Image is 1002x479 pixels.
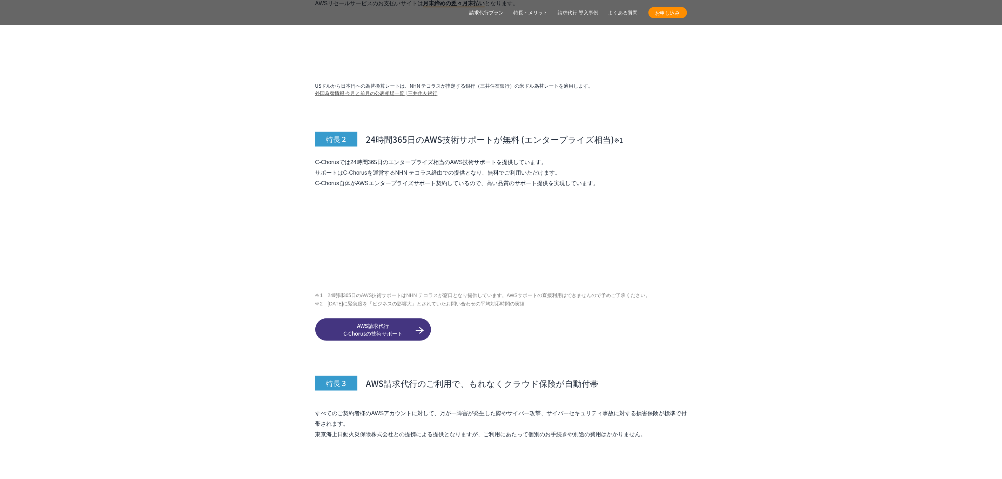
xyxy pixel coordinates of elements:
span: AWS請求代行 C-Chorusの技術サポート [315,322,431,338]
mark: 月末締めの翌々月末払い [423,0,485,7]
img: 日本円建て・請求書払いでAWSを利用する支払いのフロー [315,28,609,71]
a: 外国為替情報 今月と前月の公表相場一覧 | 三井住友銀行 [315,89,438,97]
span: 特長 3 [315,376,357,391]
li: 1 24時間365日のAWS技術サポートはNHN テコラスが窓口となり提供しています。AWSサポートの直接利用はできませんので予めご了承ください。 [315,291,687,299]
small: ※1 [614,135,623,144]
a: 特長・メリット [514,9,548,16]
span: お申し込み [648,9,687,16]
p: C-Chorusでは24時間365日のエンタープライズ相当のAWS技術サポートを提供しています。 サポートはC-Chorusを運営するNHN テコラス経由での提供となり、無料でご利用いただけます... [315,157,687,189]
span: 24時間365日のAWS技術サポートが無料 (エンタープライズ相当) [366,133,623,145]
span: 特長 2 [315,132,357,147]
p: USドルから日本円への為替換算レートは、NHN テコラスが指定する銀行（三井住友銀行）の米ドル為替レートを適用します。 [315,82,687,89]
a: お申し込み [648,7,687,18]
li: 2 [DATE]に緊急度を「ビジネスの影響大」とされていたお問い合わせの平均対応時間の実績 [315,299,687,308]
a: 請求代行 導入事例 [558,9,599,16]
span: AWS請求代行のご利用で、もれなくクラウド保険が自動付帯 [366,377,599,389]
a: 請求代行プラン [470,9,504,16]
img: 損害賠償金の補償+サイバー攻撃に関する補償+セキュリティ事故(障害)に関する補償 [315,454,687,475]
a: AWS請求代行C-Chorusの技術サポート [315,318,431,341]
img: AWSエンタープライズサポート相当のお問い合わせフロー [315,189,687,284]
a: よくある質問 [608,9,638,16]
p: すべてのご契約者様のAWSアカウントに対して、万が一障害が発生した際やサイバー攻撃、サイバーセキュリティ事故に対する損害保険が標準で付帯されます。 東京海上日動火災保険株式会社との提携による提供... [315,408,687,440]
